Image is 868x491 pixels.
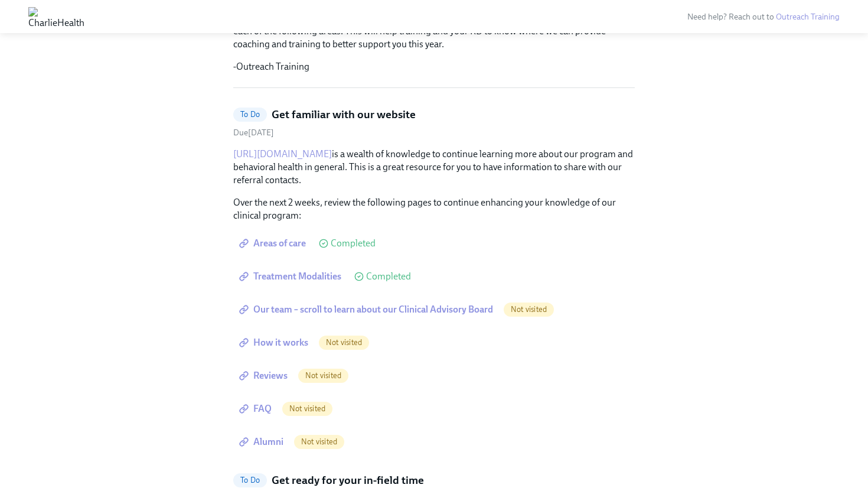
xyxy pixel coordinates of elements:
a: Areas of care [233,232,314,255]
p: -Outreach Training [233,60,635,73]
span: FAQ [242,403,272,415]
a: How it works [233,331,316,355]
a: Our team – scroll to learn about our Clinical Advisory Board [233,298,501,321]
span: Not visited [294,437,344,446]
span: Areas of care [242,238,306,249]
span: How it works [242,337,308,349]
a: To DoGet familiar with our websiteDue[DATE] [233,107,635,138]
p: is a wealth of knowledge to continue learning more about our program and behavioral health in gen... [233,148,635,187]
span: Not visited [319,338,369,347]
span: Not visited [504,305,554,314]
span: To Do [233,476,267,485]
a: Alumni [233,430,292,454]
a: Reviews [233,364,296,388]
h5: Get familiar with our website [272,107,416,122]
a: Outreach Training [776,12,840,22]
span: To Do [233,110,267,119]
a: [URL][DOMAIN_NAME] [233,148,332,160]
span: Completed [366,272,411,281]
span: Alumni [242,436,283,448]
span: Thursday, October 9th 2025, 10:00 am [233,128,274,138]
span: Completed [331,239,376,248]
span: Our team – scroll to learn about our Clinical Advisory Board [242,304,493,316]
span: Need help? Reach out to [687,12,840,22]
a: Treatment Modalities [233,265,350,288]
span: Not visited [298,371,348,380]
span: Not visited [282,404,332,413]
span: Reviews [242,370,288,382]
a: FAQ [233,397,280,421]
span: Treatment Modalities [242,271,341,282]
p: Over the next 2 weeks, review the following pages to continue enhancing your knowledge of our cli... [233,196,635,222]
img: CharlieHealth [28,7,84,26]
h5: Get ready for your in-field time [272,473,424,488]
